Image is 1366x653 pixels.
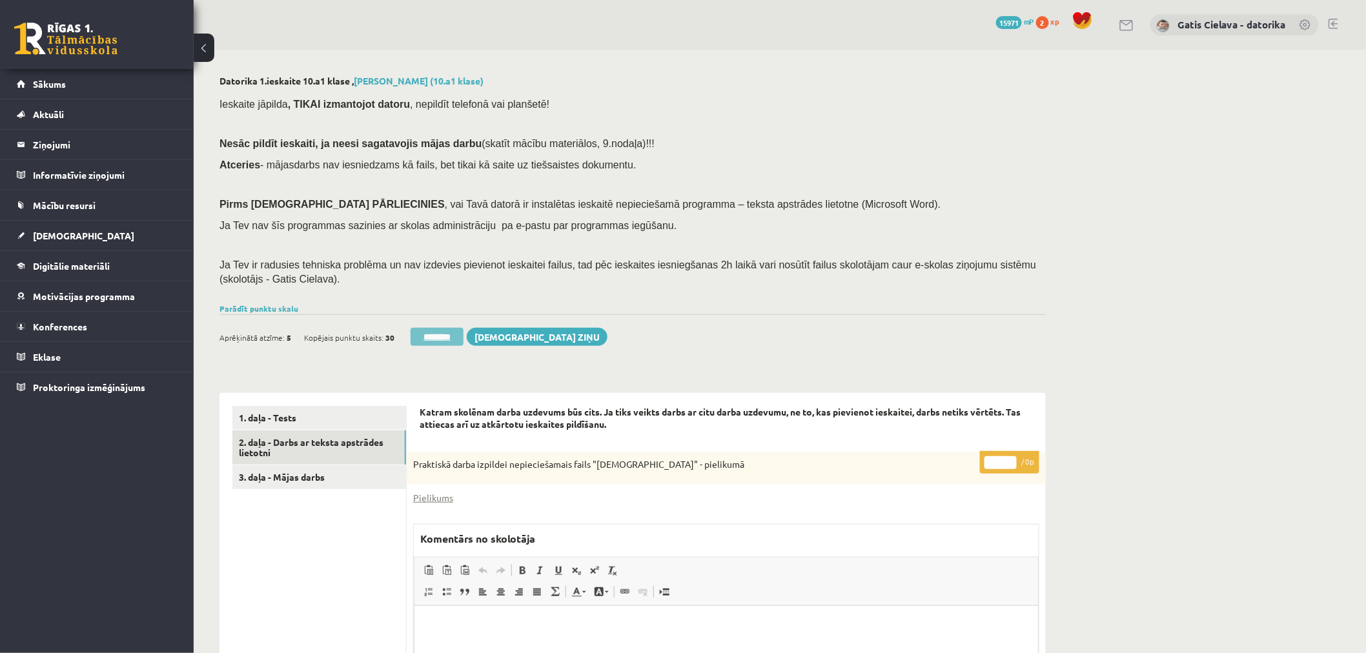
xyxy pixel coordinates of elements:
[980,451,1039,474] p: / 0p
[546,583,564,600] a: Math
[17,221,178,250] a: [DEMOGRAPHIC_DATA]
[474,583,492,600] a: Izlīdzināt pa kreisi
[616,583,634,600] a: Saite (vadīšanas taustiņš+K)
[17,342,178,372] a: Eklase
[14,23,117,55] a: Rīgas 1. Tālmācības vidusskola
[33,321,87,332] span: Konferences
[467,328,607,346] a: [DEMOGRAPHIC_DATA] ziņu
[232,406,406,430] a: 1. daļa - Tests
[219,259,1036,285] span: Ja Tev ir radusies tehniska problēma un nav izdevies pievienot ieskaitei failus, tad pēc ieskaite...
[33,78,66,90] span: Sākums
[219,159,260,170] b: Atceries
[531,562,549,579] a: Slīpraksts (vadīšanas taustiņš+I)
[385,328,394,347] span: 30
[33,160,178,190] legend: Informatīvie ziņojumi
[17,312,178,341] a: Konferences
[528,583,546,600] a: Izlīdzināt malas
[445,199,941,210] span: , vai Tavā datorā ir instalētas ieskaitē nepieciešamā programma – teksta apstrādes lietotne (Micr...
[655,583,673,600] a: Ievietot lapas pārtraukumu drukai
[549,562,567,579] a: Pasvītrojums (vadīšanas taustiņš+U)
[13,13,611,26] body: Bagātinātā teksta redaktors, wiswyg-editor-47433979854560-1758275780-427
[33,130,178,159] legend: Ziņojumi
[13,13,611,26] body: Bagātinātā teksta redaktors, wiswyg-editor-47433979854180-1758275780-784
[1157,19,1170,32] img: Gatis Cielava - datorika
[232,430,406,465] a: 2. daļa - Darbs ar teksta apstrādes lietotni
[492,562,510,579] a: Atkārtot (vadīšanas taustiņš+Y)
[414,525,542,553] label: Komentārs no skolotāja
[354,75,484,86] a: [PERSON_NAME] (10.a1 klase)
[17,99,178,129] a: Aktuāli
[17,160,178,190] a: Informatīvie ziņojumi
[287,328,291,347] span: 5
[590,583,613,600] a: Fona krāsa
[219,220,677,231] span: Ja Tev nav šīs programmas sazinies ar skolas administrāciju pa e-pastu par programmas iegūšanu.
[420,583,438,600] a: Ievietot/noņemt numurētu sarakstu
[420,406,1021,430] strong: Katram skolēnam darba uzdevums būs cits. Ja tiks veikts darbs ar citu darba uzdevumu, ne to, kas ...
[17,251,178,281] a: Digitālie materiāli
[513,562,531,579] a: Treknraksts (vadīšanas taustiņš+B)
[438,583,456,600] a: Ievietot/noņemt sarakstu ar aizzīmēm
[586,562,604,579] a: Augšraksts
[219,138,482,149] span: Nesāc pildīt ieskaiti, ja neesi sagatavojis mājas darbu
[219,159,637,170] span: - mājasdarbs nav iesniedzams kā fails, bet tikai kā saite uz tiešsaistes dokumentu.
[304,328,383,347] span: Kopējais punktu skaits:
[33,381,145,393] span: Proktoringa izmēģinājums
[510,583,528,600] a: Izlīdzināt pa labi
[420,562,438,579] a: Ielīmēt (vadīšanas taustiņš+V)
[413,458,975,471] p: Praktiskā darba izpildei nepieciešamais fails "[DEMOGRAPHIC_DATA]" - pielikumā
[33,199,96,211] span: Mācību resursi
[13,13,612,26] body: Bagātinātā teksta redaktors, wiswyg-editor-user-answer-47433848171280
[1178,18,1286,31] a: Gatis Cielava - datorika
[474,562,492,579] a: Atcelt (vadīšanas taustiņš+Z)
[1051,16,1059,26] span: xp
[33,108,64,120] span: Aktuāli
[634,583,652,600] a: Atsaistīt
[17,372,178,402] a: Proktoringa izmēģinājums
[1024,16,1034,26] span: mP
[492,583,510,600] a: Centrēti
[438,562,456,579] a: Ievietot kā vienkāršu tekstu (vadīšanas taustiņš+pārslēgšanas taustiņš+V)
[567,583,590,600] a: Teksta krāsa
[33,290,135,302] span: Motivācijas programma
[456,562,474,579] a: Ievietot no Worda
[33,351,61,363] span: Eklase
[219,199,445,210] span: Pirms [DEMOGRAPHIC_DATA] PĀRLIECINIES
[33,260,110,272] span: Digitālie materiāli
[17,281,178,311] a: Motivācijas programma
[17,69,178,99] a: Sākums
[604,562,622,579] a: Noņemt stilus
[17,190,178,220] a: Mācību resursi
[17,130,178,159] a: Ziņojumi
[567,562,586,579] a: Apakšraksts
[482,138,655,149] span: (skatīt mācību materiālos, 9.nodaļa)!!!
[413,491,453,505] a: Pielikums
[996,16,1034,26] a: 15971 mP
[232,465,406,489] a: 3. daļa - Mājas darbs
[456,583,474,600] a: Bloka citāts
[1036,16,1049,29] span: 2
[219,328,285,347] span: Aprēķinātā atzīme:
[288,99,410,110] b: , TIKAI izmantojot datoru
[219,75,1046,86] h2: Datorika 1.ieskaite 10.a1 klase ,
[219,303,298,314] a: Parādīt punktu skalu
[1036,16,1066,26] a: 2 xp
[996,16,1022,29] span: 15971
[219,99,549,110] span: Ieskaite jāpilda , nepildīt telefonā vai planšetē!
[33,230,134,241] span: [DEMOGRAPHIC_DATA]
